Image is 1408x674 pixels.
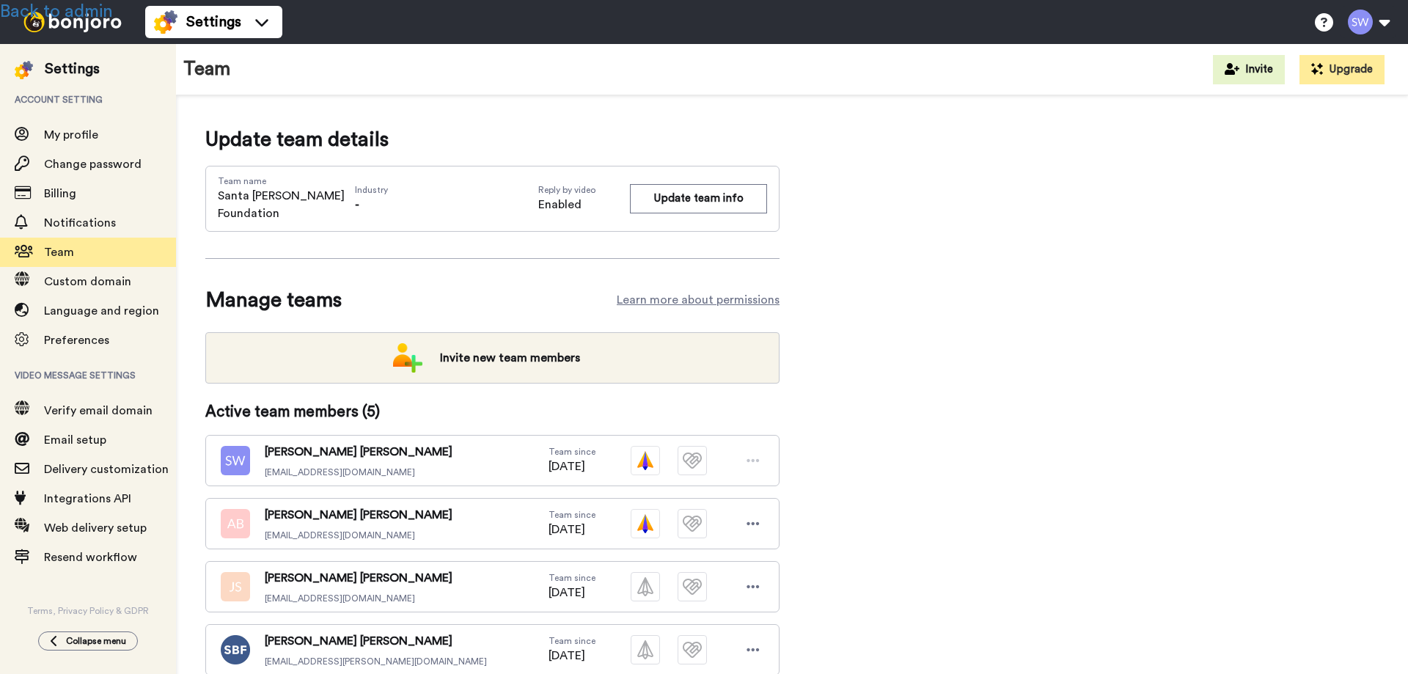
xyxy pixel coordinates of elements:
[221,446,250,475] img: sw.png
[44,464,169,475] span: Delivery customization
[265,530,452,541] span: [EMAIL_ADDRESS][DOMAIN_NAME]
[38,631,138,651] button: Collapse menu
[205,125,780,154] span: Update team details
[44,434,106,446] span: Email setup
[44,552,137,563] span: Resend workflow
[183,59,231,80] h1: Team
[66,635,126,647] span: Collapse menu
[549,521,595,538] span: [DATE]
[44,158,142,170] span: Change password
[678,446,707,475] img: tm-plain.svg
[678,635,707,664] img: tm-plain.svg
[631,509,660,538] img: vm-color.svg
[265,506,452,524] span: [PERSON_NAME] [PERSON_NAME]
[45,59,100,79] div: Settings
[265,569,452,587] span: [PERSON_NAME] [PERSON_NAME]
[221,635,250,664] img: d8d85155-dabd-4448-9c39-b286367b29e9-1654709485.jpg
[265,632,487,650] span: [PERSON_NAME] [PERSON_NAME]
[44,305,159,317] span: Language and region
[44,276,131,287] span: Custom domain
[428,343,592,373] span: Invite new team members
[631,572,660,601] img: vm-plain.svg
[154,10,177,34] img: settings-colored.svg
[549,584,595,601] span: [DATE]
[538,184,630,196] span: Reply by video
[44,129,98,141] span: My profile
[44,522,147,534] span: Web delivery setup
[44,217,116,229] span: Notifications
[631,635,660,664] img: vm-plain.svg
[549,458,595,475] span: [DATE]
[15,61,33,79] img: settings-colored.svg
[186,12,241,32] span: Settings
[393,343,422,373] img: add-team.png
[631,446,660,475] img: vm-color.svg
[205,285,342,315] span: Manage teams
[678,572,707,601] img: tm-plain.svg
[549,635,595,647] span: Team since
[678,509,707,538] img: tm-plain.svg
[218,187,355,222] span: Santa [PERSON_NAME] Foundation
[265,443,452,461] span: [PERSON_NAME] [PERSON_NAME]
[1213,55,1285,84] button: Invite
[549,446,595,458] span: Team since
[630,184,767,213] button: Update team info
[221,509,250,538] img: ab.png
[44,334,109,346] span: Preferences
[355,184,388,196] span: Industry
[218,175,355,187] span: Team name
[265,466,452,478] span: [EMAIL_ADDRESS][DOMAIN_NAME]
[549,509,595,521] span: Team since
[538,196,630,213] span: Enabled
[1299,55,1385,84] button: Upgrade
[44,188,76,199] span: Billing
[549,647,595,664] span: [DATE]
[617,291,780,309] a: Learn more about permissions
[44,405,153,417] span: Verify email domain
[355,199,359,210] span: -
[205,401,380,423] span: Active team members ( 5 )
[221,572,250,601] img: js.png
[265,656,487,667] span: [EMAIL_ADDRESS][PERSON_NAME][DOMAIN_NAME]
[549,572,595,584] span: Team since
[44,493,131,505] span: Integrations API
[44,246,74,258] span: Team
[265,593,452,604] span: [EMAIL_ADDRESS][DOMAIN_NAME]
